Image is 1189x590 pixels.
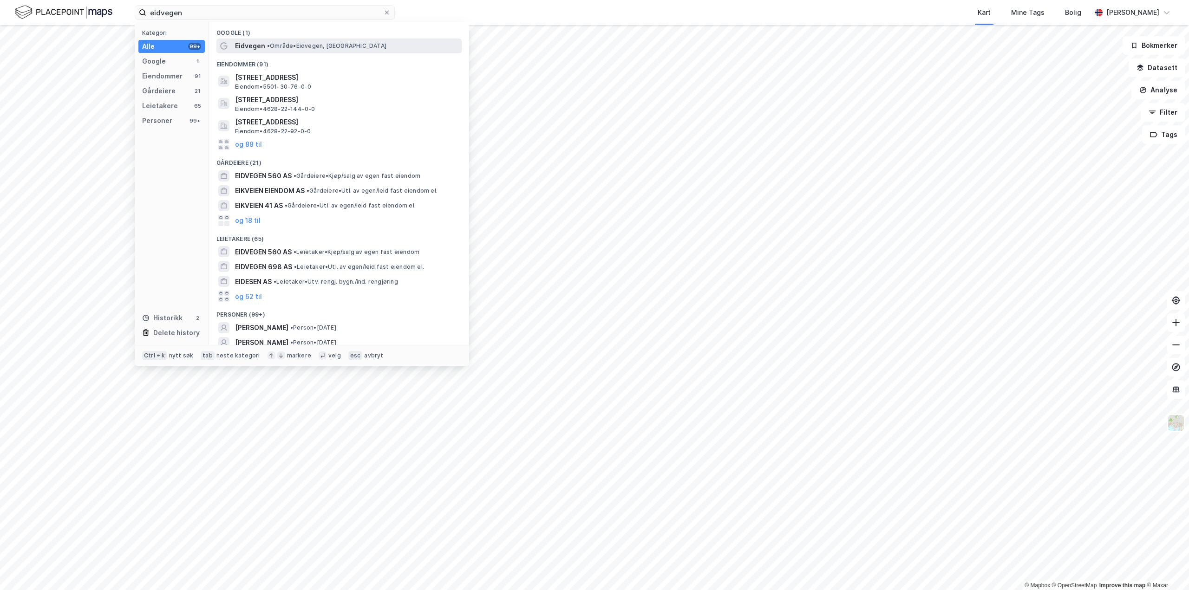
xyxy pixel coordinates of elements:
a: Mapbox [1025,582,1050,589]
img: Z [1167,414,1185,432]
div: Google (1) [209,22,469,39]
span: Eiendom • 4628-22-144-0-0 [235,105,315,113]
div: markere [287,352,311,359]
span: [STREET_ADDRESS] [235,94,458,105]
span: Eiendom • 5501-30-76-0-0 [235,83,311,91]
span: • [294,248,296,255]
button: Filter [1141,103,1185,122]
span: • [294,263,297,270]
div: Leietakere [142,100,178,111]
span: [PERSON_NAME] [235,337,288,348]
span: Person • [DATE] [290,339,336,346]
button: Tags [1142,125,1185,144]
a: OpenStreetMap [1052,582,1097,589]
div: Gårdeiere (21) [209,152,469,169]
div: 91 [194,72,201,80]
button: og 88 til [235,139,262,150]
span: • [290,324,293,331]
button: og 18 til [235,215,261,226]
div: Leietakere (65) [209,228,469,245]
div: Mine Tags [1011,7,1045,18]
span: [STREET_ADDRESS] [235,117,458,128]
div: [PERSON_NAME] [1106,7,1159,18]
div: avbryt [364,352,383,359]
span: Leietaker • Utv. rengj. bygn./ind. rengjøring [274,278,398,285]
span: Gårdeiere • Utl. av egen/leid fast eiendom el. [307,187,438,195]
span: Eiendom • 4628-22-92-0-0 [235,128,311,135]
div: tab [201,351,215,360]
span: [PERSON_NAME] [235,322,288,333]
div: Eiendommer [142,71,183,82]
div: nytt søk [169,352,194,359]
iframe: Chat Widget [1143,545,1189,590]
div: 1 [194,58,201,65]
span: Eidvegen [235,40,265,52]
span: EIKVEIEN EIENDOM AS [235,185,305,196]
button: Analyse [1131,81,1185,99]
span: Område • Eidvegen, [GEOGRAPHIC_DATA] [267,42,386,50]
span: EIDVEGEN 560 AS [235,246,292,258]
div: 21 [194,87,201,95]
span: • [267,42,270,49]
div: Ctrl + k [142,351,167,360]
div: Gårdeiere [142,85,176,97]
div: 99+ [188,43,201,50]
div: Kart [978,7,991,18]
span: Gårdeiere • Kjøp/salg av egen fast eiendom [294,172,420,180]
span: EIDVEGEN 698 AS [235,261,292,272]
input: Søk på adresse, matrikkel, gårdeiere, leietakere eller personer [146,6,383,19]
span: • [285,202,287,209]
div: Alle [142,41,155,52]
span: Person • [DATE] [290,324,336,331]
div: Personer [142,115,172,126]
div: 2 [194,314,201,322]
div: 65 [194,102,201,110]
div: neste kategori [216,352,260,359]
div: Historikk [142,312,183,324]
div: Delete history [153,327,200,338]
div: 99+ [188,117,201,124]
div: esc [348,351,363,360]
span: EIKVEIEN 41 AS [235,200,283,211]
span: EIDVEGEN 560 AS [235,170,292,182]
div: velg [328,352,341,359]
span: Leietaker • Kjøp/salg av egen fast eiendom [294,248,419,256]
div: Personer (99+) [209,304,469,320]
a: Improve this map [1099,582,1145,589]
span: • [274,278,276,285]
div: Kontrollprogram for chat [1143,545,1189,590]
div: Eiendommer (91) [209,53,469,70]
button: og 62 til [235,291,262,302]
span: • [307,187,309,194]
div: Google [142,56,166,67]
button: Bokmerker [1123,36,1185,55]
div: Kategori [142,29,205,36]
span: EIDESEN AS [235,276,272,287]
img: logo.f888ab2527a4732fd821a326f86c7f29.svg [15,4,112,20]
span: • [290,339,293,346]
button: Datasett [1129,58,1185,77]
div: Bolig [1065,7,1081,18]
span: Leietaker • Utl. av egen/leid fast eiendom el. [294,263,424,271]
span: • [294,172,296,179]
span: [STREET_ADDRESS] [235,72,458,83]
span: Gårdeiere • Utl. av egen/leid fast eiendom el. [285,202,416,209]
